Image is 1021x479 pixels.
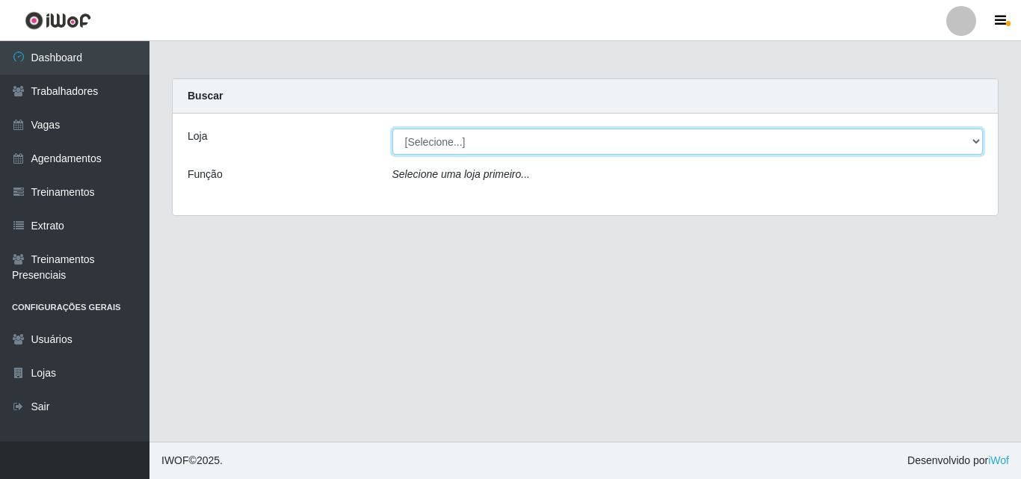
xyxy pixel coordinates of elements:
[988,454,1009,466] a: iWof
[188,90,223,102] strong: Buscar
[161,454,189,466] span: IWOF
[161,453,223,469] span: © 2025 .
[188,129,207,144] label: Loja
[25,11,91,30] img: CoreUI Logo
[188,167,223,182] label: Função
[392,168,530,180] i: Selecione uma loja primeiro...
[907,453,1009,469] span: Desenvolvido por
